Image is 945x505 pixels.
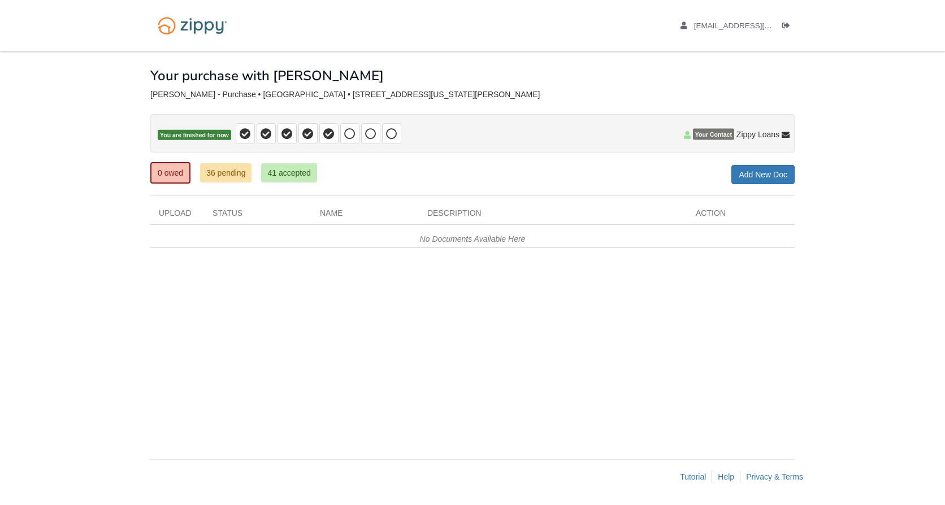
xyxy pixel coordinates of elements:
[782,21,795,33] a: Log out
[419,207,687,224] div: Description
[150,207,204,224] div: Upload
[261,163,317,182] a: 41 accepted
[746,472,803,481] a: Privacy & Terms
[150,90,795,99] div: [PERSON_NAME] - Purchase • [GEOGRAPHIC_DATA] • [STREET_ADDRESS][US_STATE][PERSON_NAME]
[204,207,311,224] div: Status
[150,162,190,184] a: 0 owed
[200,163,252,182] a: 36 pending
[731,165,795,184] a: Add New Doc
[687,207,795,224] div: Action
[150,68,384,83] h1: Your purchase with [PERSON_NAME]
[158,130,231,141] span: You are finished for now
[150,11,235,40] img: Logo
[718,472,734,481] a: Help
[420,234,526,243] em: No Documents Available Here
[680,21,823,33] a: edit profile
[693,129,734,140] span: Your Contact
[694,21,823,30] span: fer0885@icloud.com
[680,472,706,481] a: Tutorial
[736,129,779,140] span: Zippy Loans
[311,207,419,224] div: Name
